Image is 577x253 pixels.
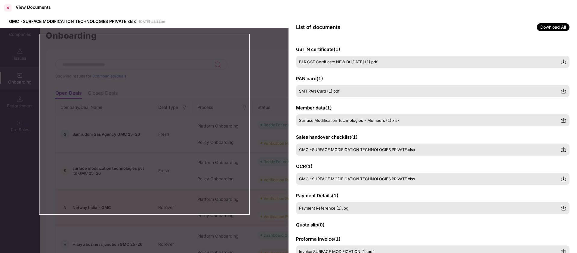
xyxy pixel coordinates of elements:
span: GMC -SURFACE MODIFICATION TECHNOLOGIES PRIVATE.xlsx [9,19,136,24]
img: svg+xml;base64,PHN2ZyBpZD0iRG93bmxvYWQtMzJ4MzIiIHhtbG5zPSJodHRwOi8vd3d3LnczLm9yZy8yMDAwL3N2ZyIgd2... [560,59,566,65]
span: BLR GST Certificate NEW Dt [DATE] (1).pdf [299,59,378,64]
span: Quote slip ( 0 ) [296,222,325,228]
span: Member data ( 1 ) [296,105,332,111]
span: Payment Reference (1).jpg [299,206,348,210]
span: GSTIN certificate ( 1 ) [296,46,340,52]
span: List of documents [296,24,340,30]
span: Surface Modification Technologies - Members (1).xlsx [299,118,400,123]
span: GMC -SURFACE MODIFICATION TECHNOLOGIES PRIVATE.xlsx [299,176,415,181]
img: svg+xml;base64,PHN2ZyBpZD0iRG93bmxvYWQtMzJ4MzIiIHhtbG5zPSJodHRwOi8vd3d3LnczLm9yZy8yMDAwL3N2ZyIgd2... [560,88,566,94]
img: svg+xml;base64,PHN2ZyBpZD0iRG93bmxvYWQtMzJ4MzIiIHhtbG5zPSJodHRwOi8vd3d3LnczLm9yZy8yMDAwL3N2ZyIgd2... [560,117,566,123]
span: Sales handover checklist ( 1 ) [296,134,358,140]
span: QCR ( 1 ) [296,163,313,169]
span: [DATE] 11:44am [139,20,165,24]
span: GMC -SURFACE MODIFICATION TECHNOLOGIES PRIVATE.xlsx [299,147,415,152]
span: PAN card ( 1 ) [296,76,323,81]
iframe: msdoc-iframe [39,34,250,215]
span: SMT PAN Card (1).pdf [299,89,340,93]
span: Download All [537,23,569,31]
div: View Documents [16,5,51,10]
img: svg+xml;base64,PHN2ZyBpZD0iRG93bmxvYWQtMzJ4MzIiIHhtbG5zPSJodHRwOi8vd3d3LnczLm9yZy8yMDAwL3N2ZyIgd2... [560,147,566,153]
img: svg+xml;base64,PHN2ZyBpZD0iRG93bmxvYWQtMzJ4MzIiIHhtbG5zPSJodHRwOi8vd3d3LnczLm9yZy8yMDAwL3N2ZyIgd2... [560,176,566,182]
span: Payment Details ( 1 ) [296,193,338,198]
img: svg+xml;base64,PHN2ZyBpZD0iRG93bmxvYWQtMzJ4MzIiIHhtbG5zPSJodHRwOi8vd3d3LnczLm9yZy8yMDAwL3N2ZyIgd2... [560,205,566,211]
span: Proforma invoice ( 1 ) [296,236,341,242]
